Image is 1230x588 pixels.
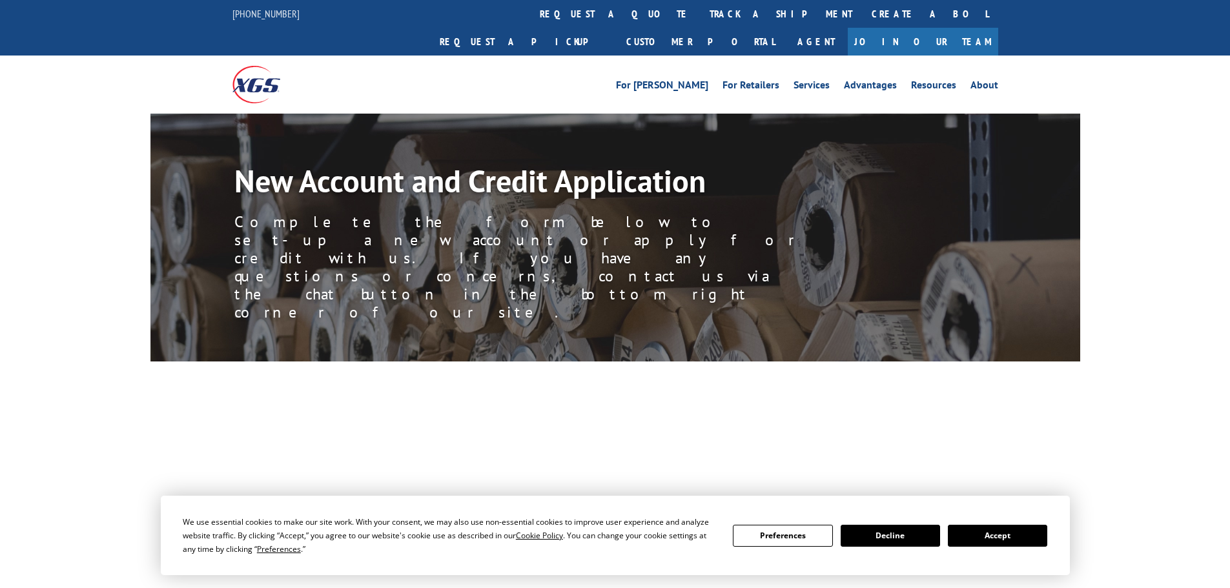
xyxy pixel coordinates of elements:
p: Complete the form below to set-up a new account or apply for credit with us. If you have any ques... [234,213,815,321]
a: About [970,80,998,94]
a: Request a pickup [430,28,617,56]
button: Preferences [733,525,832,547]
a: [PHONE_NUMBER] [232,7,300,20]
a: Customer Portal [617,28,784,56]
div: We use essential cookies to make our site work. With your consent, we may also use non-essential ... [183,515,717,556]
a: Advantages [844,80,897,94]
div: Cookie Consent Prompt [161,496,1070,575]
a: For [PERSON_NAME] [616,80,708,94]
h1: New Account and Credit Application [234,165,815,203]
span: Preferences [257,543,301,554]
button: Accept [948,525,1047,547]
a: Agent [784,28,848,56]
span: Cookie Policy [516,530,563,541]
a: Resources [911,80,956,94]
a: For Retailers [723,80,779,94]
a: Services [794,80,830,94]
a: Join Our Team [848,28,998,56]
button: Decline [841,525,940,547]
